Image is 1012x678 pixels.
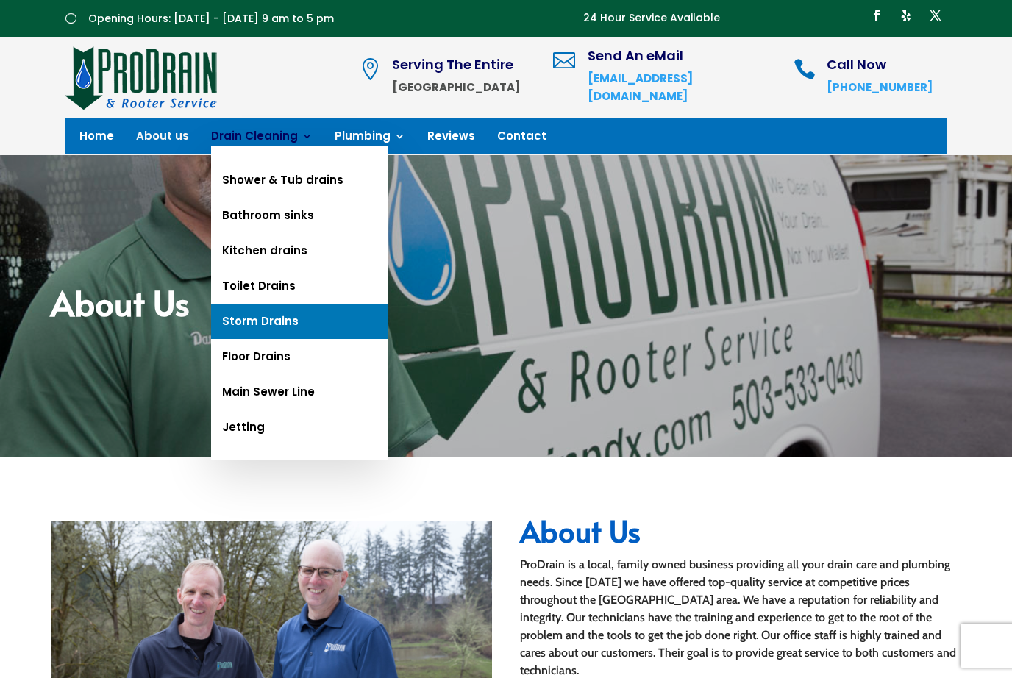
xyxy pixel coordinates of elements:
a: Follow on X [924,4,947,27]
a: Toilet Drains [211,268,388,304]
h2: About Us [51,285,961,326]
span: Call Now [827,55,886,74]
span: Opening Hours: [DATE] - [DATE] 9 am to 5 pm [88,11,334,26]
a: [PHONE_NUMBER] [827,79,933,95]
span:  [553,49,575,71]
a: Drain Cleaning [211,131,313,147]
h2: About Us [520,516,962,553]
span: } [65,13,76,24]
a: Shower & Tub drains [211,163,388,198]
strong: [GEOGRAPHIC_DATA] [392,79,520,95]
a: Bathroom sinks [211,198,388,233]
span:  [794,58,816,80]
a: Kitchen drains [211,233,388,268]
a: Jetting [211,410,388,445]
a: Follow on Facebook [865,4,888,27]
a: Plumbing [335,131,405,147]
a: About us [136,131,189,147]
a: Reviews [427,131,475,147]
span: Serving The Entire [392,55,513,74]
a: Floor Drains [211,339,388,374]
p: 24 Hour Service Available [583,10,720,27]
a: Home [79,131,114,147]
a: Contact [497,131,546,147]
a: [EMAIL_ADDRESS][DOMAIN_NAME] [588,71,693,104]
span:  [359,58,381,80]
img: site-logo-100h [65,44,218,110]
a: Storm Drains [211,304,388,339]
a: Main Sewer Line [211,374,388,410]
span: Send An eMail [588,46,683,65]
a: Follow on Yelp [894,4,918,27]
